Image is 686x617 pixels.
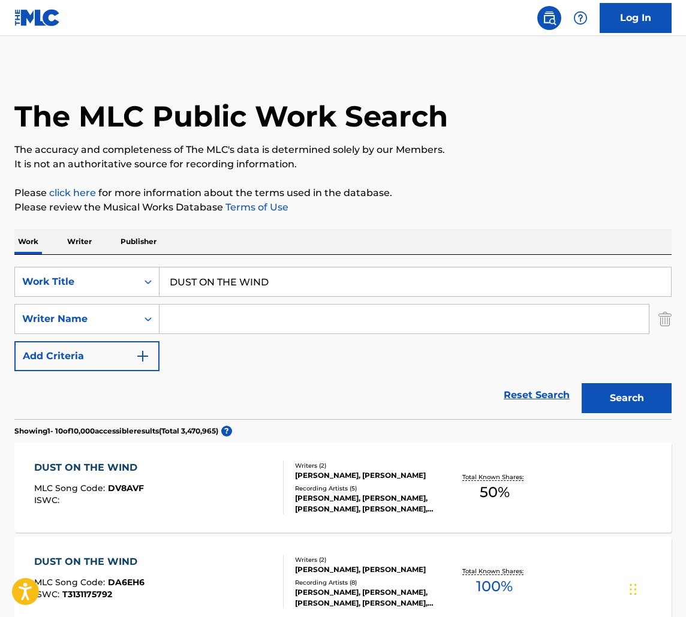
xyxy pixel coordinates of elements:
[630,571,637,607] div: Drag
[537,6,561,30] a: Public Search
[14,200,672,215] p: Please review the Musical Works Database
[223,201,288,213] a: Terms of Use
[108,577,145,588] span: DA6EH6
[14,443,672,532] a: DUST ON THE WINDMLC Song Code:DV8AVFISWC:Writers (2)[PERSON_NAME], [PERSON_NAME]Recording Artists...
[64,229,95,254] p: Writer
[295,564,440,575] div: [PERSON_NAME], [PERSON_NAME]
[14,186,672,200] p: Please for more information about the terms used in the database.
[295,555,440,564] div: Writers ( 2 )
[480,481,510,503] span: 50 %
[295,461,440,470] div: Writers ( 2 )
[117,229,160,254] p: Publisher
[34,495,62,505] span: ISWC :
[22,312,130,326] div: Writer Name
[295,484,440,493] div: Recording Artists ( 5 )
[221,426,232,437] span: ?
[295,493,440,514] div: [PERSON_NAME], [PERSON_NAME], [PERSON_NAME], [PERSON_NAME],[PERSON_NAME], [PERSON_NAME]
[476,576,513,597] span: 100 %
[573,11,588,25] img: help
[582,383,672,413] button: Search
[658,304,672,334] img: Delete Criterion
[14,98,448,134] h1: The MLC Public Work Search
[626,559,686,617] iframe: Chat Widget
[136,349,150,363] img: 9d2ae6d4665cec9f34b9.svg
[462,567,526,576] p: Total Known Shares:
[14,426,218,437] p: Showing 1 - 10 of 10,000 accessible results (Total 3,470,965 )
[14,229,42,254] p: Work
[462,472,526,481] p: Total Known Shares:
[542,11,556,25] img: search
[34,589,62,600] span: ISWC :
[49,187,96,198] a: click here
[62,589,112,600] span: T3131175792
[295,470,440,481] div: [PERSON_NAME], [PERSON_NAME]
[108,483,144,493] span: DV8AVF
[295,578,440,587] div: Recording Artists ( 8 )
[34,577,108,588] span: MLC Song Code :
[22,275,130,289] div: Work Title
[14,157,672,171] p: It is not an authoritative source for recording information.
[14,9,61,26] img: MLC Logo
[14,267,672,419] form: Search Form
[498,382,576,408] a: Reset Search
[295,587,440,609] div: [PERSON_NAME], [PERSON_NAME], [PERSON_NAME], [PERSON_NAME], [PERSON_NAME]
[34,483,108,493] span: MLC Song Code :
[600,3,672,33] a: Log In
[34,461,144,475] div: DUST ON THE WIND
[568,6,592,30] div: Help
[14,341,160,371] button: Add Criteria
[34,555,145,569] div: DUST ON THE WIND
[14,143,672,157] p: The accuracy and completeness of The MLC's data is determined solely by our Members.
